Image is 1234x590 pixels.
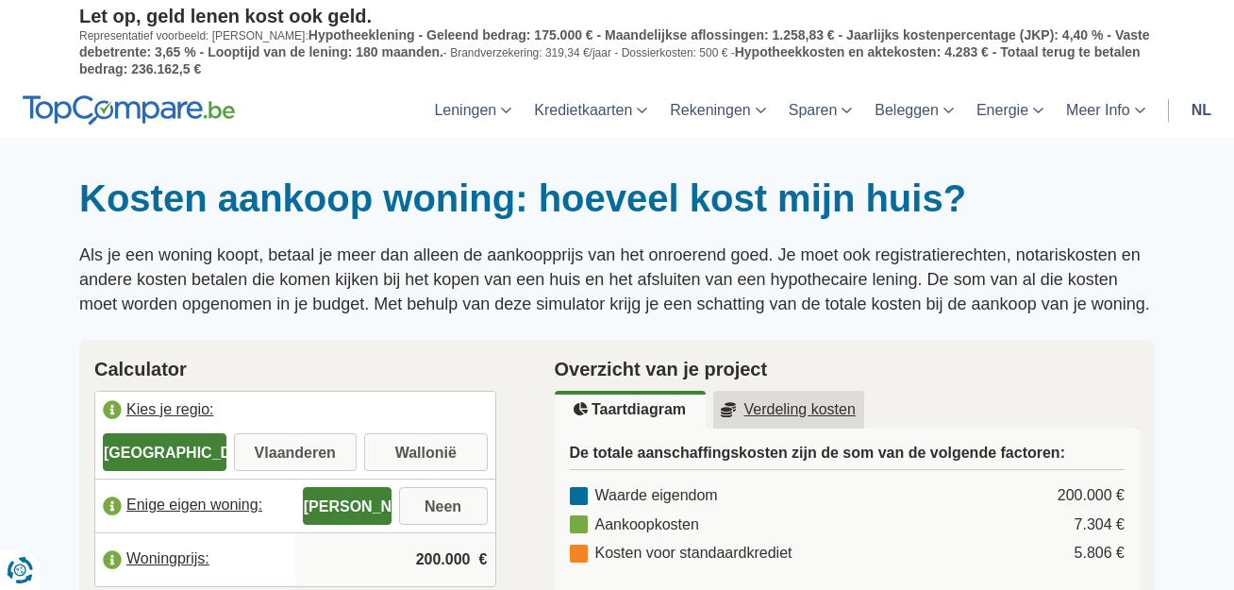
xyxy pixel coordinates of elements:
[399,487,488,525] label: Neen
[659,82,776,138] a: Rekeningen
[303,487,392,525] label: [PERSON_NAME]
[79,27,1149,59] span: Hypotheeklening - Geleend bedrag: 175.000 € - Maandelijkse aflossingen: 1.258,83 € - Jaarlijks ko...
[1180,82,1223,138] a: nl
[1058,485,1125,507] div: 200.000 €
[79,27,1155,77] p: Representatief voorbeeld: [PERSON_NAME]: - Brandverzekering: 319,34 €/jaar - Dossierkosten: 500 € -
[364,433,488,471] label: Wallonië
[863,82,965,138] a: Beleggen
[94,355,496,383] h2: Calculator
[103,433,226,471] label: [GEOGRAPHIC_DATA]
[1055,82,1157,138] a: Meer Info
[79,44,1141,76] span: Hypotheekkosten en aktekosten: 4.283 € - Totaal terug te betalen bedrag: 236.162,5 €
[79,5,1155,27] p: Let op, geld lenen kost ook geld.
[303,534,488,585] input: |
[570,444,1126,470] h3: De totale aanschaffingskosten zijn de som van de volgende factoren:
[423,82,523,138] a: Leningen
[23,95,235,126] img: TopCompare
[555,355,1141,383] h2: Overzicht van je project
[234,433,358,471] label: Vlaanderen
[570,514,699,536] div: Aankoopkosten
[965,82,1055,138] a: Energie
[523,82,659,138] a: Kredietkaarten
[574,402,686,417] u: Taartdiagram
[1075,543,1125,565] div: 5.806 €
[570,485,718,507] div: Waarde eigendom
[79,244,1155,316] p: Als je een woning koopt, betaal je meer dan alleen de aankoopprijs van het onroerend goed. Je moe...
[1075,514,1125,536] div: 7.304 €
[479,549,488,571] span: €
[95,539,295,581] label: Woningprijs:
[95,392,495,433] label: Kies je regio:
[721,402,857,417] u: Verdeling kosten
[570,543,792,565] div: Kosten voor standaardkrediet
[79,176,1155,221] h1: Kosten aankoop woning: hoeveel kost mijn huis?
[95,485,295,527] label: Enige eigen woning:
[777,82,864,138] a: Sparen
